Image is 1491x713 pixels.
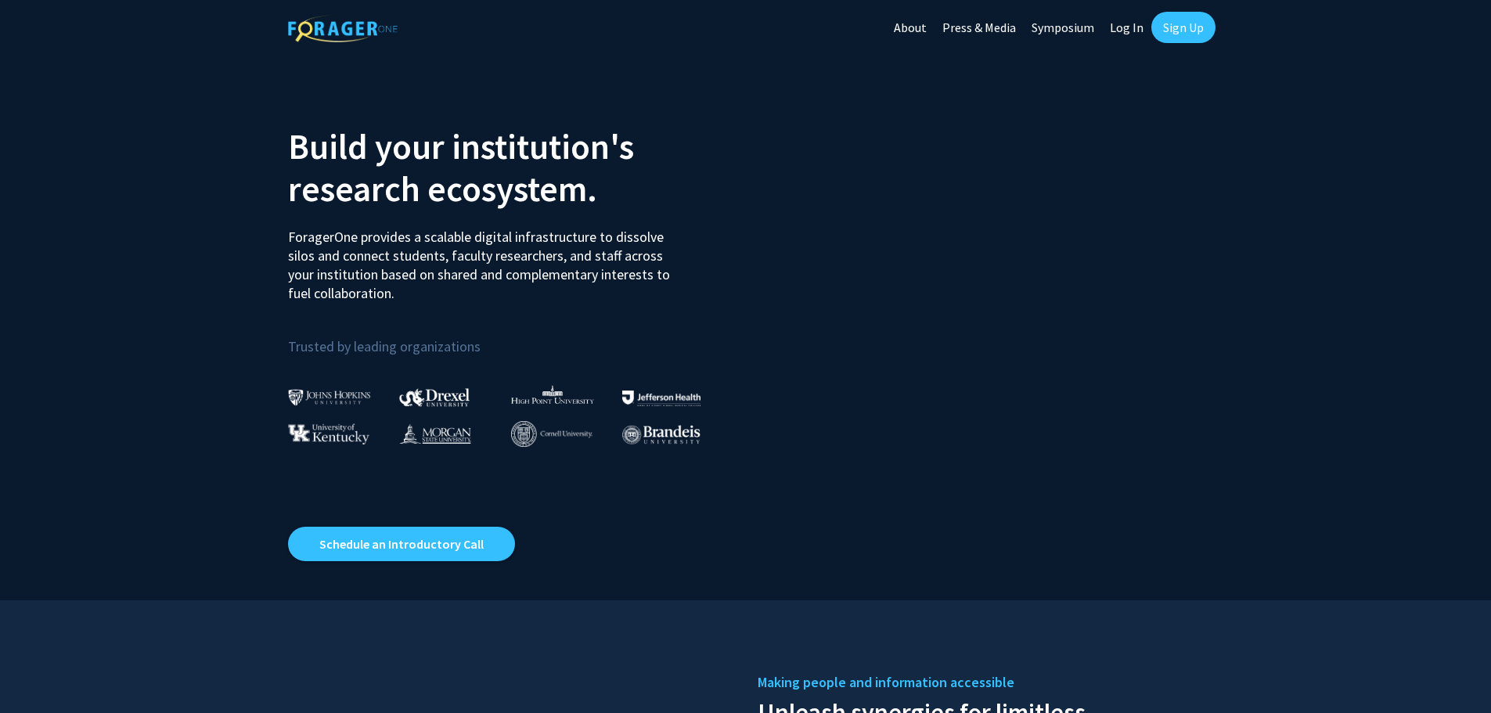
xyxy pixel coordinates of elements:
[758,671,1204,694] h5: Making people and information accessible
[622,425,700,445] img: Brandeis University
[288,527,515,561] a: Opens in a new tab
[288,389,371,405] img: Johns Hopkins University
[399,388,470,406] img: Drexel University
[288,216,681,303] p: ForagerOne provides a scalable digital infrastructure to dissolve silos and connect students, fac...
[399,423,471,444] img: Morgan State University
[511,385,594,404] img: High Point University
[288,125,734,210] h2: Build your institution's research ecosystem.
[288,15,398,42] img: ForagerOne Logo
[1151,12,1215,43] a: Sign Up
[288,423,369,445] img: University of Kentucky
[288,315,734,358] p: Trusted by leading organizations
[511,421,592,447] img: Cornell University
[622,391,700,405] img: Thomas Jefferson University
